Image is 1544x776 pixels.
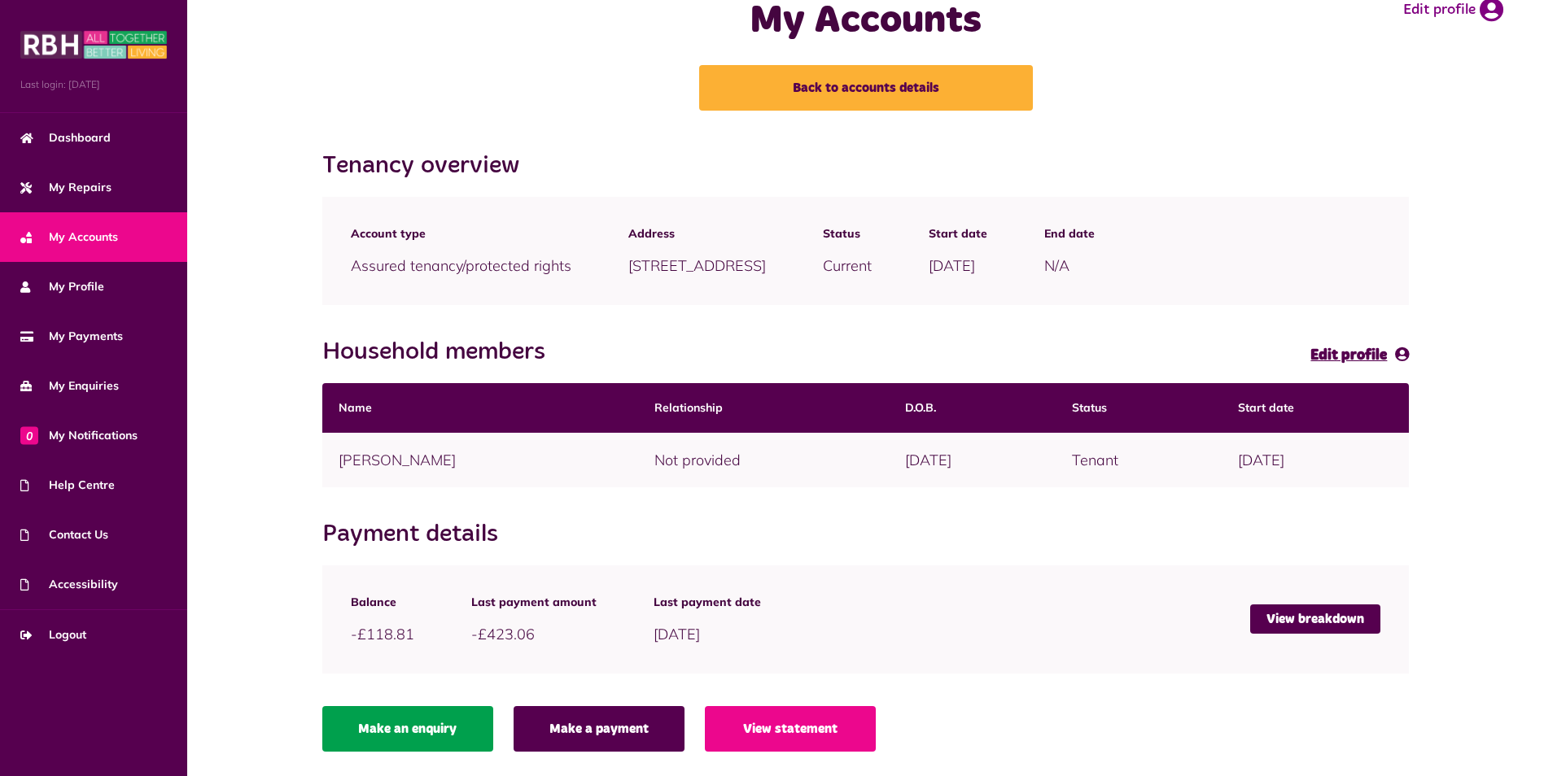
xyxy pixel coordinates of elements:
[823,225,872,242] span: Status
[351,256,571,275] span: Assured tenancy/protected rights
[20,427,138,444] span: My Notifications
[1310,348,1387,363] span: Edit profile
[823,256,872,275] span: Current
[322,706,493,752] a: Make an enquiry
[20,626,86,643] span: Logout
[638,383,889,433] th: Relationship
[929,256,975,275] span: [DATE]
[20,477,115,494] span: Help Centre
[351,625,414,643] span: -£118.81
[514,706,685,752] a: Make a payment
[471,625,535,643] span: -£423.06
[471,594,597,611] span: Last payment amount
[20,328,123,345] span: My Payments
[322,433,638,487] td: [PERSON_NAME]
[1044,225,1095,242] span: End date
[20,377,119,395] span: My Enquiries
[889,383,1056,433] th: D.O.B.
[20,278,104,295] span: My Profile
[1044,256,1069,275] span: N/A
[20,28,167,61] img: MyRBH
[1056,383,1223,433] th: Status
[322,520,514,549] h2: Payment details
[705,706,876,752] a: View statement
[20,229,118,246] span: My Accounts
[322,338,562,367] h2: Household members
[1222,433,1409,487] td: [DATE]
[322,383,638,433] th: Name
[699,65,1033,111] a: Back to accounts details
[1222,383,1409,433] th: Start date
[322,151,536,181] h2: Tenancy overview
[20,576,118,593] span: Accessibility
[20,77,167,92] span: Last login: [DATE]
[889,433,1056,487] td: [DATE]
[628,256,766,275] span: [STREET_ADDRESS]
[654,625,700,643] span: [DATE]
[20,179,112,196] span: My Repairs
[351,225,571,242] span: Account type
[654,594,761,611] span: Last payment date
[628,225,766,242] span: Address
[1056,433,1223,487] td: Tenant
[20,129,111,146] span: Dashboard
[929,225,987,242] span: Start date
[1310,343,1409,367] a: Edit profile
[1250,604,1380,634] a: View breakdown
[351,594,414,611] span: Balance
[20,426,38,444] span: 0
[638,433,889,487] td: Not provided
[20,526,108,543] span: Contact Us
